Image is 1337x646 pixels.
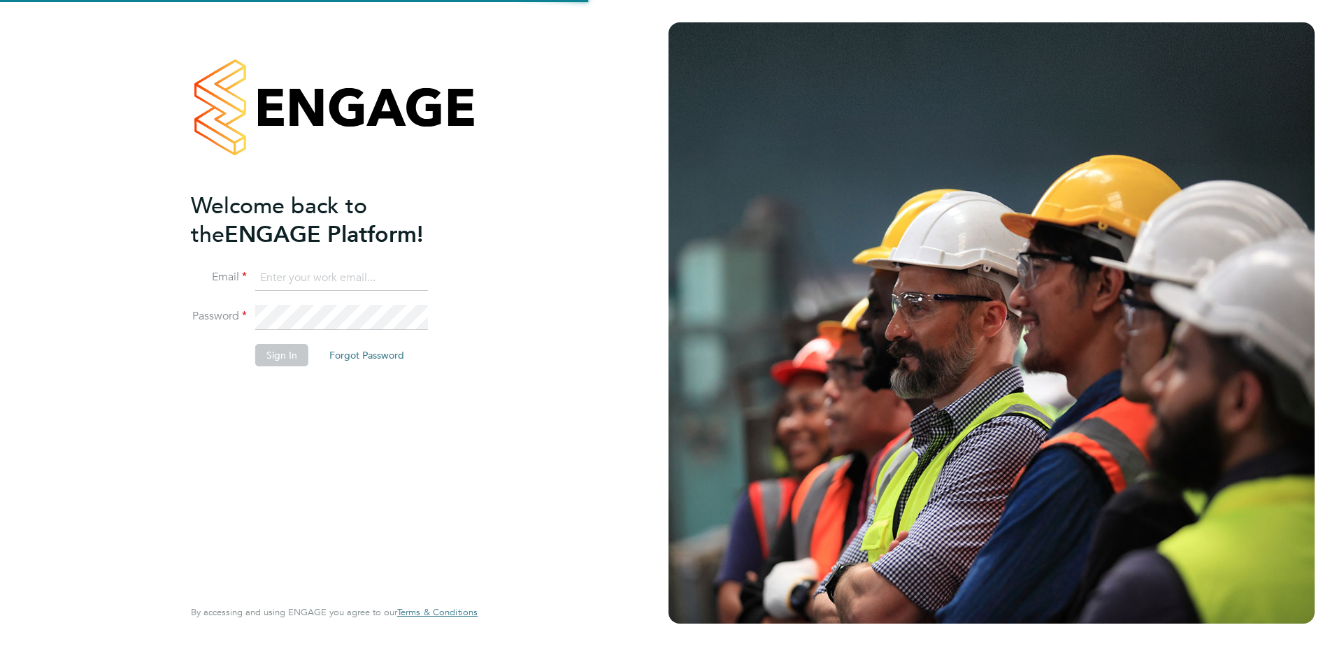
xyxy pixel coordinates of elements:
span: Terms & Conditions [397,606,478,618]
button: Forgot Password [318,344,415,366]
label: Password [191,309,247,324]
span: Welcome back to the [191,192,367,248]
span: By accessing and using ENGAGE you agree to our [191,606,478,618]
label: Email [191,270,247,285]
button: Sign In [255,344,308,366]
h2: ENGAGE Platform! [191,192,464,249]
input: Enter your work email... [255,266,428,291]
a: Terms & Conditions [397,607,478,618]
